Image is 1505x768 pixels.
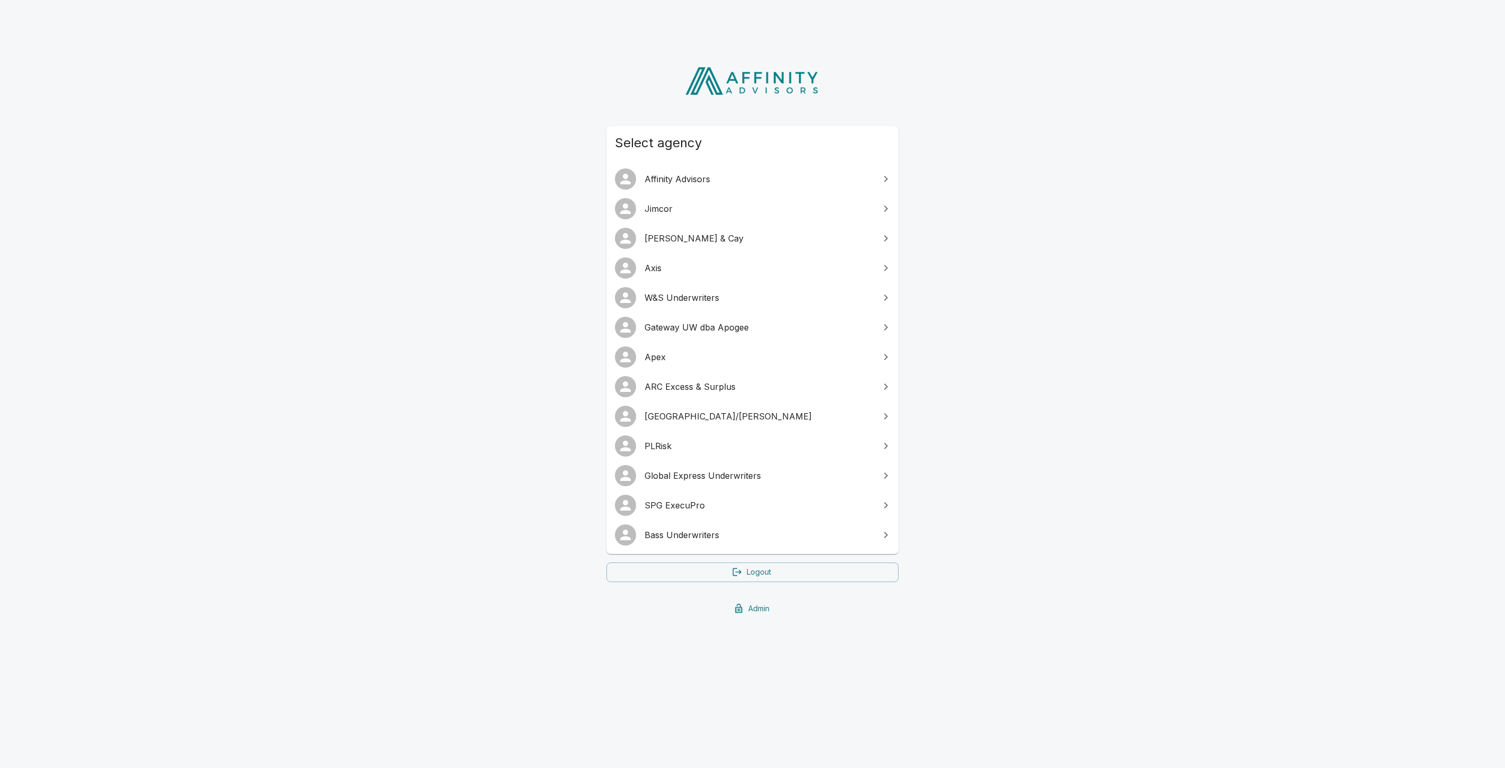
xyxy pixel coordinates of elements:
[645,469,873,482] span: Global Express Underwriters
[606,194,899,224] a: Jimcor
[606,283,899,312] a: W&S Underwriters
[606,312,899,342] a: Gateway UW dba Apogee
[645,440,873,452] span: PLRisk
[645,202,873,215] span: Jimcor
[645,232,873,245] span: [PERSON_NAME] & Cay
[606,490,899,520] a: SPG ExecuPro
[606,401,899,431] a: [GEOGRAPHIC_DATA]/[PERSON_NAME]
[606,164,899,194] a: Affinity Advisors
[606,224,899,253] a: [PERSON_NAME] & Cay
[606,431,899,461] a: PLRisk
[606,461,899,490] a: Global Express Underwriters
[645,173,873,185] span: Affinity Advisors
[606,253,899,283] a: Axis
[645,499,873,512] span: SPG ExecuPro
[645,262,873,274] span: Axis
[606,342,899,372] a: Apex
[645,291,873,304] span: W&S Underwriters
[645,351,873,363] span: Apex
[645,321,873,334] span: Gateway UW dba Apogee
[606,599,899,619] a: Admin
[645,529,873,541] span: Bass Underwriters
[615,135,890,151] span: Select agency
[606,520,899,550] a: Bass Underwriters
[645,380,873,393] span: ARC Excess & Surplus
[645,410,873,423] span: [GEOGRAPHIC_DATA]/[PERSON_NAME]
[606,562,899,582] a: Logout
[606,372,899,401] a: ARC Excess & Surplus
[677,64,829,99] img: Affinity Advisors Logo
